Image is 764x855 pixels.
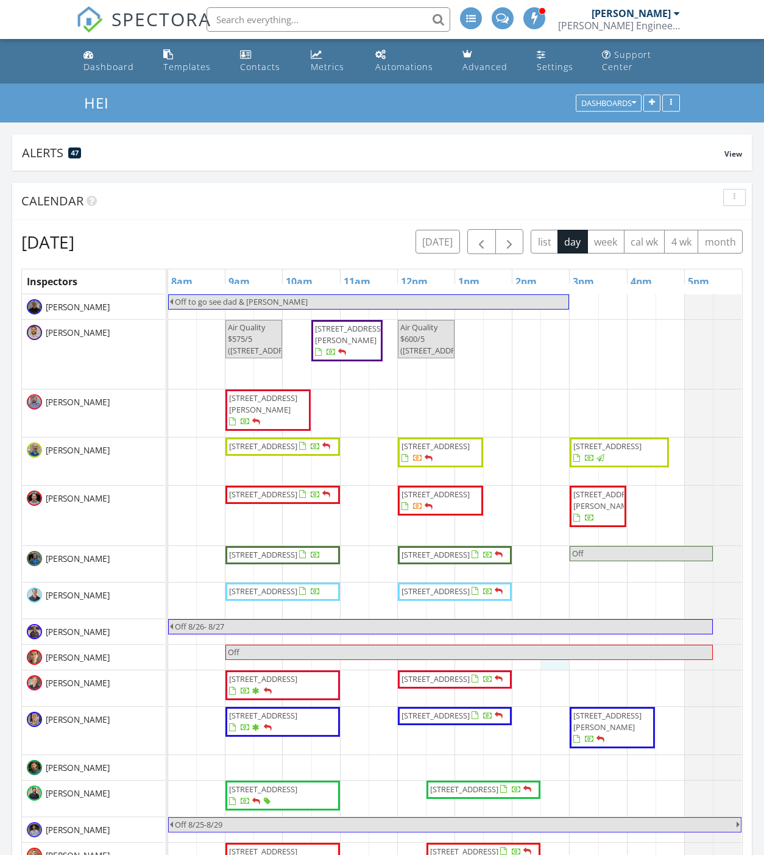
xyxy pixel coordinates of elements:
[572,548,584,559] span: Off
[163,61,211,73] div: Templates
[587,230,624,254] button: week
[576,95,642,112] button: Dashboards
[76,16,211,42] a: SPECTORA
[229,549,297,560] span: [STREET_ADDRESS]
[27,587,42,603] img: 5k9b9423.jpg
[557,230,588,254] button: day
[467,229,496,254] button: Previous day
[229,710,297,721] span: [STREET_ADDRESS]
[43,824,112,836] span: [PERSON_NAME]
[27,675,42,690] img: 5k9b5727_d200_1_.jpg
[43,714,112,726] span: [PERSON_NAME]
[570,272,597,291] a: 3pm
[43,492,112,505] span: [PERSON_NAME]
[83,61,134,73] div: Dashboard
[27,712,42,727] img: 5k9b57082_d200_1_.jpg
[175,621,224,632] span: Off 8/26- 8/27
[512,272,540,291] a: 2pm
[111,6,211,32] span: SPECTORA
[375,61,433,73] div: Automations
[71,149,79,157] span: 47
[43,762,112,774] span: [PERSON_NAME]
[398,272,431,291] a: 12pm
[27,491,42,506] img: 5k9b65282_d200_1_.jpg
[43,553,112,565] span: [PERSON_NAME]
[430,784,498,795] span: [STREET_ADDRESS]
[43,626,112,638] span: [PERSON_NAME]
[228,647,239,658] span: Off
[229,673,297,684] span: [STREET_ADDRESS]
[235,44,296,79] a: Contacts
[21,230,74,254] h2: [DATE]
[698,230,743,254] button: month
[43,444,112,456] span: [PERSON_NAME]
[462,61,508,73] div: Advanced
[22,144,724,161] div: Alerts
[21,193,83,209] span: Calendar
[43,327,112,339] span: [PERSON_NAME]
[597,44,685,79] a: Support Center
[400,322,473,356] span: Air Quality $600/5 ([STREET_ADDRESS])
[43,396,112,408] span: [PERSON_NAME]
[229,392,297,415] span: [STREET_ADDRESS][PERSON_NAME]
[458,44,522,79] a: Advanced
[229,489,297,500] span: [STREET_ADDRESS]
[311,61,344,73] div: Metrics
[341,272,373,291] a: 11am
[43,651,112,664] span: [PERSON_NAME]
[27,551,42,566] img: dennis.jpg
[27,325,42,340] img: 5k9b9432.jpg
[592,7,671,20] div: [PERSON_NAME]
[724,149,742,159] span: View
[229,784,297,795] span: [STREET_ADDRESS]
[455,272,483,291] a: 1pm
[43,677,112,689] span: [PERSON_NAME]
[401,710,470,721] span: [STREET_ADDRESS]
[306,44,361,79] a: Metrics
[401,441,470,452] span: [STREET_ADDRESS]
[27,650,42,665] img: img_2753.jpg
[685,272,712,291] a: 5pm
[27,624,42,639] img: img7912_1.jpg
[43,589,112,601] span: [PERSON_NAME]
[175,819,222,830] span: Off 8/25-8/29
[27,822,42,837] img: ja.jpg
[27,442,42,458] img: 5k9b9391.jpg
[401,586,470,597] span: [STREET_ADDRESS]
[573,441,642,452] span: [STREET_ADDRESS]
[573,489,642,511] span: [STREET_ADDRESS][PERSON_NAME]
[229,586,297,597] span: [STREET_ADDRESS]
[558,20,680,32] div: Hedderman Engineering. INC.
[401,489,470,500] span: [STREET_ADDRESS]
[43,301,112,313] span: [PERSON_NAME]
[531,230,558,254] button: list
[664,230,698,254] button: 4 wk
[537,61,573,73] div: Settings
[370,44,448,79] a: Automations (Advanced)
[240,61,280,73] div: Contacts
[495,229,524,254] button: Next day
[228,322,301,356] span: Air Quality $575/5 ([STREET_ADDRESS])
[573,710,642,733] span: [STREET_ADDRESS][PERSON_NAME]
[581,99,636,108] div: Dashboards
[315,323,383,346] span: [STREET_ADDRESS][PERSON_NAME]
[401,549,470,560] span: [STREET_ADDRESS]
[76,6,103,33] img: The Best Home Inspection Software - Spectora
[207,7,450,32] input: Search everything...
[168,272,196,291] a: 8am
[225,272,253,291] a: 9am
[283,272,316,291] a: 10am
[27,786,42,801] img: unnamed_8.jpg
[27,299,42,314] img: 5k9b64642.jpg
[602,49,651,73] div: Support Center
[624,230,665,254] button: cal wk
[27,760,42,775] img: me2.png
[27,394,42,410] img: dan_k_.jpg
[27,275,77,288] span: Inspectors
[158,44,225,79] a: Templates
[532,44,587,79] a: Settings
[401,673,470,684] span: [STREET_ADDRESS]
[175,296,308,307] span: Off to go see dad & [PERSON_NAME]
[43,787,112,800] span: [PERSON_NAME]
[628,272,655,291] a: 4pm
